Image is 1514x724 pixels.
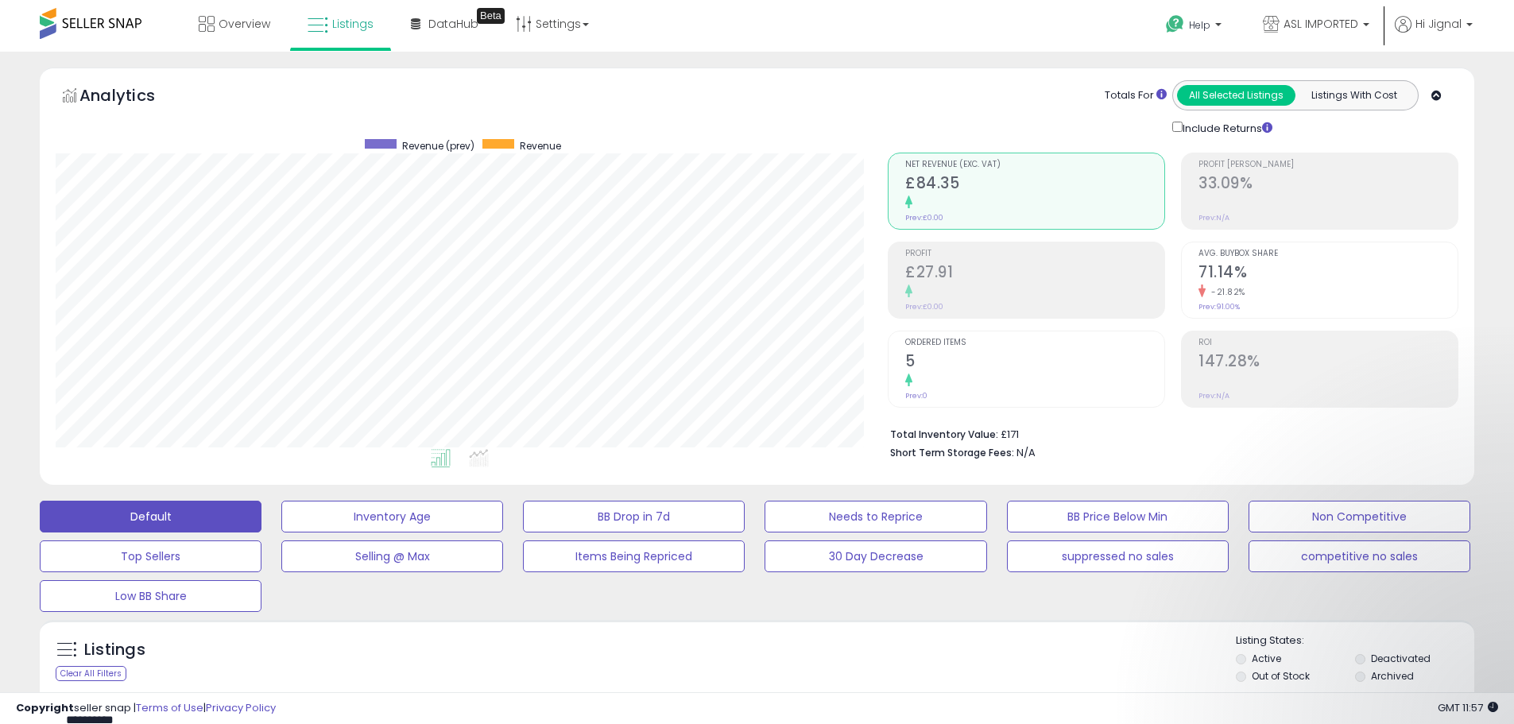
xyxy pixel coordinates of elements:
[905,339,1164,347] span: Ordered Items
[905,391,927,401] small: Prev: 0
[905,352,1164,374] h2: 5
[890,446,1014,459] b: Short Term Storage Fees:
[1177,85,1295,106] button: All Selected Listings
[402,139,474,153] span: Revenue (prev)
[1198,352,1458,374] h2: 147.28%
[1198,391,1229,401] small: Prev: N/A
[206,700,276,715] a: Privacy Policy
[1198,302,1240,312] small: Prev: 91.00%
[765,501,986,532] button: Needs to Reprice
[1165,14,1185,34] i: Get Help
[905,161,1164,169] span: Net Revenue (Exc. VAT)
[1415,16,1462,32] span: Hi Jignal
[136,700,203,715] a: Terms of Use
[40,501,261,532] button: Default
[1249,540,1470,572] button: competitive no sales
[1153,2,1237,52] a: Help
[1007,501,1229,532] button: BB Price Below Min
[1007,540,1229,572] button: suppressed no sales
[1198,250,1458,258] span: Avg. Buybox Share
[1105,88,1167,103] div: Totals For
[332,16,374,32] span: Listings
[1189,18,1210,32] span: Help
[16,701,276,716] div: seller snap | |
[905,174,1164,196] h2: £84.35
[79,84,186,110] h5: Analytics
[523,540,745,572] button: Items Being Repriced
[1206,286,1245,298] small: -21.82%
[1284,16,1358,32] span: ASL IMPORTED
[765,540,986,572] button: 30 Day Decrease
[520,139,561,153] span: Revenue
[1198,213,1229,223] small: Prev: N/A
[1198,263,1458,285] h2: 71.14%
[523,501,745,532] button: BB Drop in 7d
[1198,161,1458,169] span: Profit [PERSON_NAME]
[1198,174,1458,196] h2: 33.09%
[905,250,1164,258] span: Profit
[890,424,1446,443] li: £171
[1295,85,1413,106] button: Listings With Cost
[281,501,503,532] button: Inventory Age
[84,639,145,661] h5: Listings
[40,580,261,612] button: Low BB Share
[477,8,505,24] div: Tooltip anchor
[890,428,998,441] b: Total Inventory Value:
[16,700,74,715] strong: Copyright
[428,16,478,32] span: DataHub
[56,666,126,681] div: Clear All Filters
[281,540,503,572] button: Selling @ Max
[905,263,1164,285] h2: £27.91
[1160,118,1291,137] div: Include Returns
[219,16,270,32] span: Overview
[905,213,943,223] small: Prev: £0.00
[40,540,261,572] button: Top Sellers
[1249,501,1470,532] button: Non Competitive
[1395,16,1473,52] a: Hi Jignal
[1198,339,1458,347] span: ROI
[1016,445,1036,460] span: N/A
[905,302,943,312] small: Prev: £0.00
